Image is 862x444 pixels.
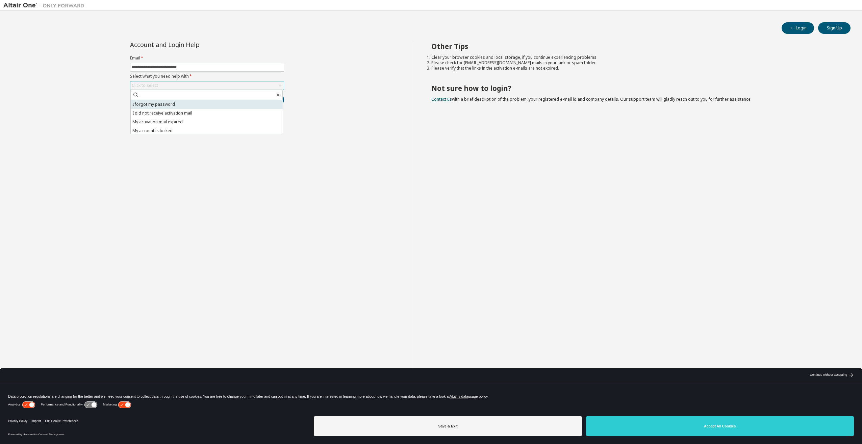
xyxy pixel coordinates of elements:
[431,42,839,51] h2: Other Tips
[3,2,88,9] img: Altair One
[130,81,284,90] div: Click to select
[431,96,752,102] span: with a brief description of the problem, your registered e-mail id and company details. Our suppo...
[131,100,283,109] li: I forgot my password
[431,66,839,71] li: Please verify that the links in the activation e-mails are not expired.
[431,84,839,93] h2: Not sure how to login?
[130,42,253,47] div: Account and Login Help
[782,22,814,34] button: Login
[130,74,284,79] label: Select what you need help with
[132,83,158,88] div: Click to select
[818,22,851,34] button: Sign Up
[431,60,839,66] li: Please check for [EMAIL_ADDRESS][DOMAIN_NAME] mails in your junk or spam folder.
[130,55,284,61] label: Email
[431,96,452,102] a: Contact us
[431,55,839,60] li: Clear your browser cookies and local storage, if you continue experiencing problems.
